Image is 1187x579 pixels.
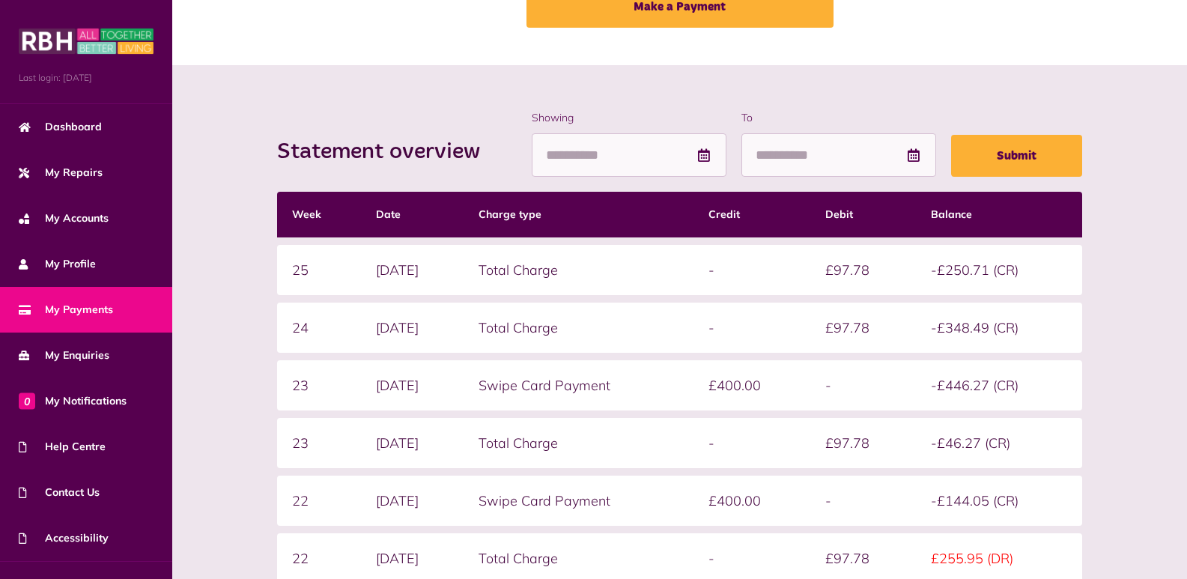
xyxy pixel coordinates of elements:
[810,418,916,468] td: £97.78
[916,245,1083,295] td: -£250.71 (CR)
[464,303,693,353] td: Total Charge
[693,245,810,295] td: -
[19,165,103,181] span: My Repairs
[19,119,102,135] span: Dashboard
[464,418,693,468] td: Total Charge
[916,192,1083,237] th: Balance
[810,245,916,295] td: £97.78
[277,139,495,166] h2: Statement overview
[693,303,810,353] td: -
[19,393,127,409] span: My Notifications
[951,135,1082,177] button: Submit
[810,360,916,410] td: -
[810,303,916,353] td: £97.78
[19,26,154,56] img: MyRBH
[19,348,109,363] span: My Enquiries
[19,256,96,272] span: My Profile
[361,476,464,526] td: [DATE]
[693,476,810,526] td: £400.00
[19,439,106,455] span: Help Centre
[464,245,693,295] td: Total Charge
[693,192,810,237] th: Credit
[741,110,936,126] label: To
[277,360,361,410] td: 23
[464,192,693,237] th: Charge type
[693,360,810,410] td: £400.00
[361,418,464,468] td: [DATE]
[810,476,916,526] td: -
[916,418,1083,468] td: -£46.27 (CR)
[19,302,113,318] span: My Payments
[361,360,464,410] td: [DATE]
[19,530,109,546] span: Accessibility
[464,476,693,526] td: Swipe Card Payment
[277,192,361,237] th: Week
[916,360,1083,410] td: -£446.27 (CR)
[361,245,464,295] td: [DATE]
[19,485,100,500] span: Contact Us
[361,192,464,237] th: Date
[277,418,361,468] td: 23
[361,303,464,353] td: [DATE]
[532,110,726,126] label: Showing
[19,392,35,409] span: 0
[693,418,810,468] td: -
[810,192,916,237] th: Debit
[277,476,361,526] td: 22
[916,476,1083,526] td: -£144.05 (CR)
[464,360,693,410] td: Swipe Card Payment
[277,245,361,295] td: 25
[916,303,1083,353] td: -£348.49 (CR)
[19,71,154,85] span: Last login: [DATE]
[19,210,109,226] span: My Accounts
[277,303,361,353] td: 24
